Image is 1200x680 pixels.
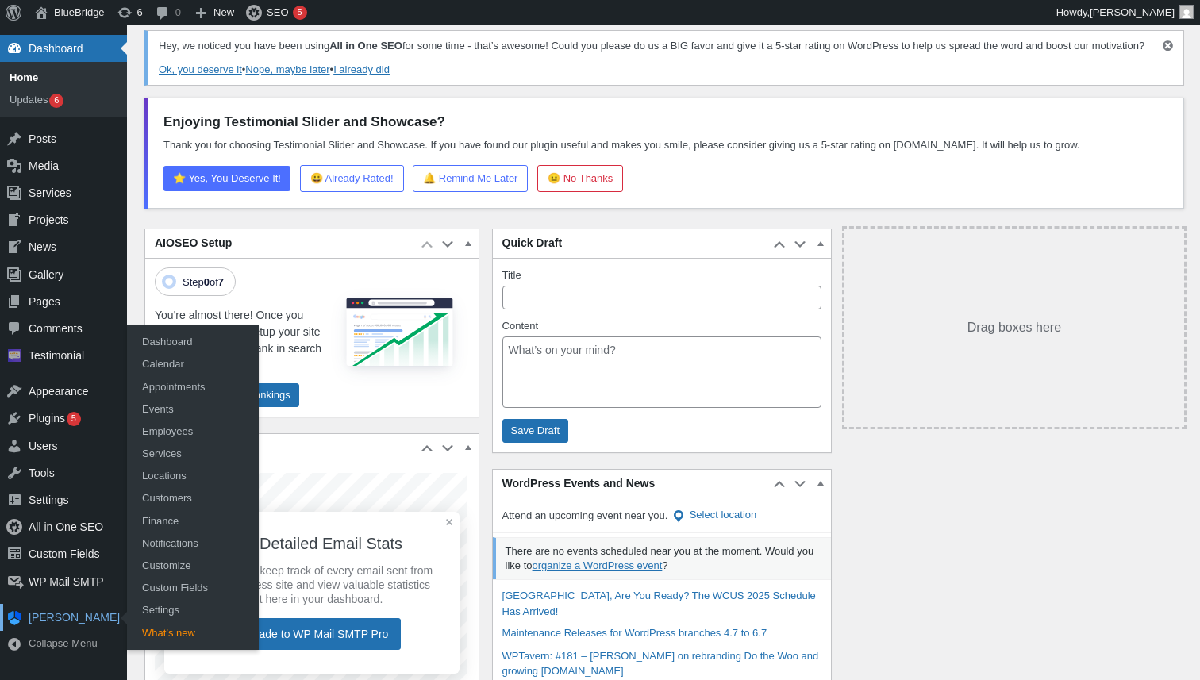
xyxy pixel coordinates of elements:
button: Move up [769,233,790,254]
h2: WordPress Events and News [493,470,769,498]
a: Employees [131,421,258,443]
button: Select location [671,509,756,524]
span: SEO [267,6,288,18]
span: What’s new [142,627,195,639]
h2: View Detailed Email Stats [188,536,436,551]
h3: Enjoying Testimonial Slider and Showcase? [163,114,1167,130]
span: 😀 Already Rated! [310,172,394,184]
a: Appointments [131,376,258,398]
a: Settings [131,599,258,621]
a: 😀 Already Rated! [300,165,404,192]
strong: 7 [218,276,224,288]
a: organize a WordPress event [533,559,663,571]
span: ⭐ Yes, You Deserve It! [173,172,281,184]
strong: All in One SEO [329,40,402,52]
h2: AIOSEO Setup [145,229,417,258]
a: 😐 No Thanks [537,165,623,192]
a: Services [131,443,258,465]
a: Events [131,398,258,421]
p: You're almost there! Once you complete the SEO setup your site will be optimized to rank in searc... [155,307,330,374]
a: What’s new [131,622,258,644]
a: Calendar [131,353,258,375]
a: WPTavern: #181 – [PERSON_NAME] on rebranding Do the Woo and growing [DOMAIN_NAME] [502,650,819,678]
button: Toggle panel: WP Mail SMTP [458,438,479,459]
a: 🔔 Remind Me Later [413,165,528,192]
a: [GEOGRAPHIC_DATA], Are You Ready? The WCUS 2025 Schedule Has Arrived! [502,590,816,617]
button: Move down [437,438,458,459]
span: 🔔 Remind Me Later [423,172,517,184]
button: Toggle panel: WordPress Events and News [810,473,831,494]
span: 5 [71,413,76,423]
strong: 0 [204,276,210,288]
p: Hey, we noticed you have been using for some time - that’s awesome! Could you please do us a BIG ... [157,36,1153,56]
a: Finance [131,510,258,532]
span: [PERSON_NAME] [1090,6,1175,18]
div: 5 [293,6,307,20]
li: There are no events scheduled near you at the moment. Would you like to ? [493,537,831,579]
p: Thank you for choosing Testimonial Slider and Showcase. If you have found our plugin useful and m... [163,137,1167,153]
button: Move up [417,233,437,254]
a: Ok, you deserve it [159,63,242,75]
a: Maintenance Releases for WordPress branches 4.7 to 6.7 [502,627,767,639]
button: Toggle panel: AIOSEO Setup [458,233,479,254]
button: Move up [769,473,790,494]
a: Upgrade to WP Mail SMTP Pro [222,618,401,650]
span: Quick Draft [502,236,562,252]
a: Locations [131,465,258,487]
button: Dismiss this notice. [1152,31,1183,61]
label: Title [502,268,521,282]
span: 😐 No Thanks [548,172,613,184]
span: 6 [54,95,59,105]
a: Customers [131,487,258,509]
a: Notifications [131,532,258,555]
a: Custom Fields [131,577,258,599]
a: Dashboard [131,331,258,353]
span: Select location [690,509,757,521]
a: Nope, maybe later [245,63,329,75]
p: Automatically keep track of every email sent from your WordPress site and view valuable statistic... [188,563,436,606]
h2: WP Mail SMTP [145,434,417,463]
a: Customize [131,555,258,577]
a: I already did [333,63,390,75]
button: Move up [417,438,437,459]
p: • • [157,60,1153,79]
button: Move down [790,233,810,254]
a: ⭐ Yes, You Deserve It! [163,166,290,191]
input: Save Draft [502,419,568,443]
button: Move down [437,233,458,254]
span: Attend an upcoming event near you. [502,509,668,521]
span: Step of [183,277,224,287]
label: Content [502,319,539,333]
button: Toggle panel: [810,233,831,254]
button: Move down [790,473,810,494]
